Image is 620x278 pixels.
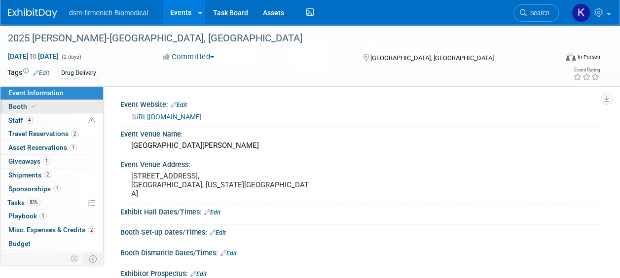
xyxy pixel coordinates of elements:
[0,86,103,100] a: Event Information
[58,68,99,78] div: Drug Delivery
[43,157,50,165] span: 1
[26,116,33,124] span: 4
[8,8,57,18] img: ExhibitDay
[0,114,103,127] a: Staff4
[0,141,103,154] a: Asset Reservations1
[8,240,31,247] span: Budget
[69,9,148,17] span: dsm-firmenich Biomedical
[0,209,103,223] a: Playbook1
[120,97,600,110] div: Event Website:
[0,169,103,182] a: Shipments2
[8,89,64,97] span: Event Information
[29,52,38,60] span: to
[0,182,103,196] a: Sponsorships1
[32,104,36,109] i: Booth reservation complete
[204,209,220,216] a: Edit
[566,53,576,61] img: Format-Inperson.png
[159,52,218,62] button: Committed
[577,53,600,61] div: In-Person
[8,103,38,110] span: Booth
[132,113,202,121] a: [URL][DOMAIN_NAME]
[120,225,600,238] div: Booth Set-up Dates/Times:
[220,250,237,257] a: Edit
[0,100,103,113] a: Booth
[27,199,40,206] span: 83%
[131,172,309,198] pre: [STREET_ADDRESS], ​​​​​​​[GEOGRAPHIC_DATA], [US_STATE][GEOGRAPHIC_DATA]
[70,144,77,151] span: 1
[171,102,187,108] a: Edit
[120,245,600,258] div: Booth Dismantle Dates/Times:
[7,68,49,79] td: Tags
[44,171,51,178] span: 2
[128,138,593,153] div: [GEOGRAPHIC_DATA][PERSON_NAME]
[8,157,50,165] span: Giveaways
[4,30,549,47] div: 2025 [PERSON_NAME]-[GEOGRAPHIC_DATA], [GEOGRAPHIC_DATA]
[8,212,47,220] span: Playbook
[514,51,600,66] div: Event Format
[513,4,559,22] a: Search
[0,127,103,140] a: Travel Reservations2
[0,196,103,209] a: Tasks83%
[370,54,494,62] span: [GEOGRAPHIC_DATA], [GEOGRAPHIC_DATA]
[83,252,104,265] td: Toggle Event Tabs
[0,155,103,168] a: Giveaways1
[8,226,95,234] span: Misc. Expenses & Credits
[573,68,600,72] div: Event Rating
[66,252,83,265] td: Personalize Event Tab Strip
[0,223,103,237] a: Misc. Expenses & Credits2
[120,127,600,139] div: Event Venue Name:
[0,237,103,250] a: Budget
[88,116,95,125] span: Potential Scheduling Conflict -- at least one attendee is tagged in another overlapping event.
[527,9,549,17] span: Search
[39,212,47,220] span: 1
[53,185,61,192] span: 1
[71,130,78,138] span: 2
[210,229,226,236] a: Edit
[7,52,59,61] span: [DATE] [DATE]
[33,69,49,76] a: Edit
[190,271,207,278] a: Edit
[8,185,61,193] span: Sponsorships
[8,116,33,124] span: Staff
[61,54,81,60] span: (2 days)
[8,143,77,151] span: Asset Reservations
[572,3,590,22] img: Katie Kukwa
[120,157,600,170] div: Event Venue Address:
[8,171,51,179] span: Shipments
[120,205,600,217] div: Exhibit Hall Dates/Times:
[88,226,95,234] span: 2
[8,130,78,138] span: Travel Reservations
[7,199,40,207] span: Tasks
